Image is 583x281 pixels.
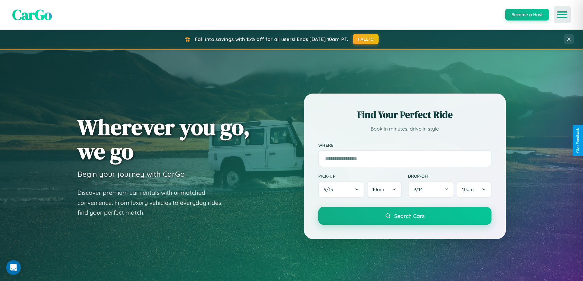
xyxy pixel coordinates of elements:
h3: Begin your journey with CarGo [77,169,185,179]
button: 10am [457,181,491,198]
button: Search Cars [318,207,491,225]
button: 9/14 [408,181,454,198]
span: 10am [462,187,474,192]
h2: Find Your Perfect Ride [318,108,491,121]
p: Discover premium car rentals with unmatched convenience. From luxury vehicles to everyday rides, ... [77,188,230,218]
span: CarGo [12,5,52,25]
button: FALL15 [353,34,379,44]
span: 9 / 13 [324,187,336,192]
div: Give Feedback [576,128,580,153]
button: 10am [367,181,402,198]
span: 9 / 14 [413,187,426,192]
button: Become a Host [505,9,549,20]
span: Fall into savings with 15% off for all users! Ends [DATE] 10am PT. [195,36,348,42]
div: Open Intercom Messenger [6,260,21,275]
label: Drop-off [408,173,491,179]
p: Book in minutes, drive in style [318,124,491,133]
h1: Wherever you go, we go [77,115,250,163]
span: Search Cars [394,213,424,219]
button: 9/13 [318,181,365,198]
label: Pick-up [318,173,402,179]
span: 10am [372,187,384,192]
button: Open menu [554,6,571,23]
label: Where [318,142,491,148]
